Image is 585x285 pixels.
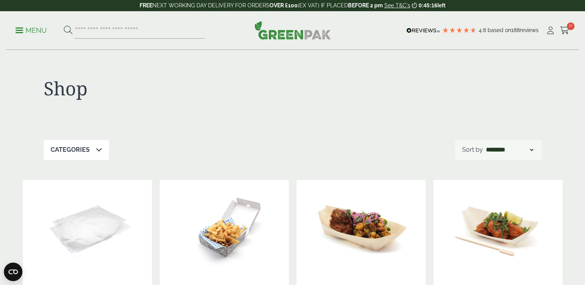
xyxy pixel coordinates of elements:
p: Menu [15,26,47,35]
div: 4.79 Stars [442,27,477,34]
strong: OVER £100 [269,2,298,8]
img: REVIEWS.io [406,28,440,33]
span: 0:45:16 [419,2,437,8]
i: My Account [546,27,555,34]
img: GreenPak Supplies [254,21,331,39]
i: Cart [560,27,570,34]
img: GP3330019D Foil Sheet Sulphate Lined bare [23,180,152,277]
strong: BEFORE 2 pm [348,2,383,8]
span: 0 [567,22,575,30]
strong: FREE [140,2,152,8]
select: Shop order [484,145,535,154]
a: Menu [15,26,47,34]
img: Extra Large Wooden Boat 220mm with food contents V2 2920004AE [297,180,426,277]
p: Sort by [462,145,483,154]
span: left [437,2,445,8]
span: 188 [511,27,520,33]
h1: Shop [44,77,293,100]
button: Open CMP widget [4,263,22,281]
p: Categories [51,145,90,154]
a: 0 [560,25,570,36]
img: Large Wooden Boat 190mm with food contents 2920004AD [433,180,563,277]
span: 4.8 [479,27,488,33]
img: 2520069 Square News Fish n Chip Corrugated Box - Open with Chips [160,180,289,277]
a: See T&C's [384,2,410,8]
span: Based on [488,27,511,33]
span: reviews [520,27,539,33]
